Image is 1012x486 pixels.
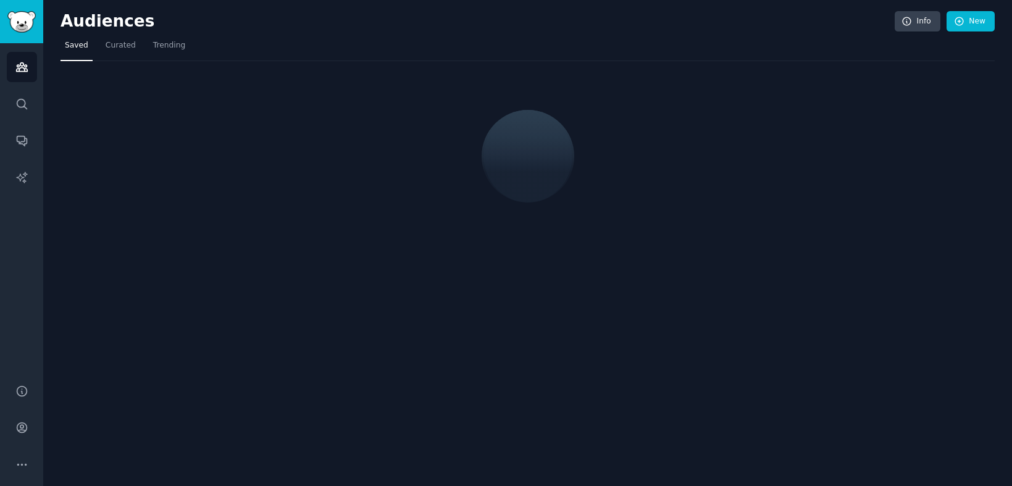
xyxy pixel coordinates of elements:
a: Trending [149,36,190,61]
span: Trending [153,40,185,51]
a: Saved [61,36,93,61]
a: New [947,11,995,32]
h2: Audiences [61,12,895,31]
img: GummySearch logo [7,11,36,33]
span: Curated [106,40,136,51]
span: Saved [65,40,88,51]
a: Curated [101,36,140,61]
a: Info [895,11,940,32]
